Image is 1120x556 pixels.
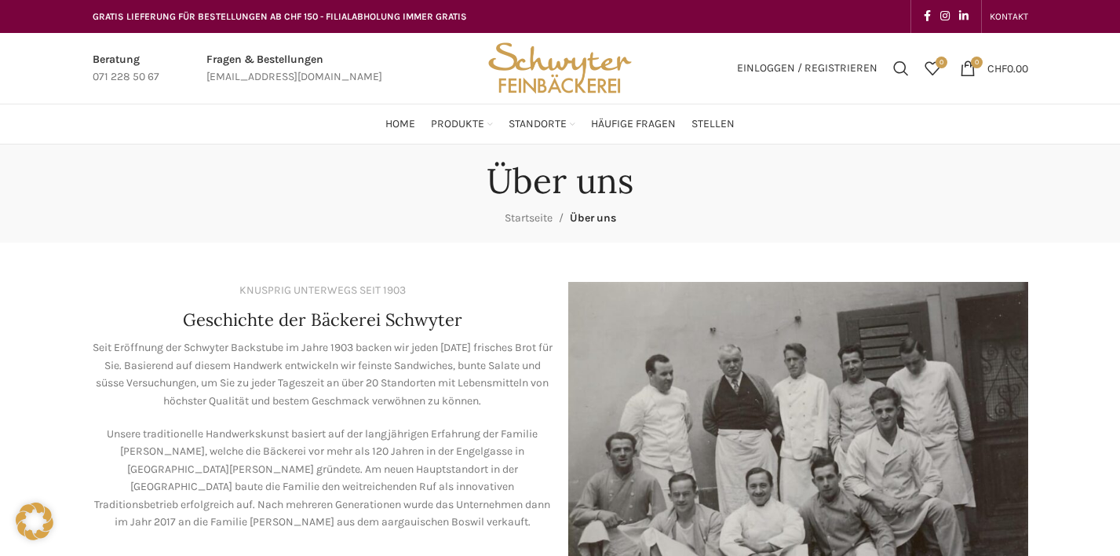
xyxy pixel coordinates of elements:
[737,63,877,74] span: Einloggen / Registrieren
[505,211,553,225] a: Startseite
[93,426,553,531] p: Unsere traditionelle Handwerkskunst basiert auf der langjährigen Erfahrung der Familie [PERSON_NA...
[936,57,947,68] span: 0
[691,108,735,140] a: Stellen
[591,117,676,132] span: Häufige Fragen
[483,60,637,74] a: Site logo
[85,108,1036,140] div: Main navigation
[93,51,159,86] a: Infobox link
[982,1,1036,32] div: Secondary navigation
[591,108,676,140] a: Häufige Fragen
[431,108,493,140] a: Produkte
[971,57,983,68] span: 0
[954,5,973,27] a: Linkedin social link
[239,282,406,299] div: KNUSPRIG UNTERWEGS SEIT 1903
[885,53,917,84] a: Suchen
[987,61,1028,75] bdi: 0.00
[93,11,467,22] span: GRATIS LIEFERUNG FÜR BESTELLUNGEN AB CHF 150 - FILIALABHOLUNG IMMER GRATIS
[691,117,735,132] span: Stellen
[990,11,1028,22] span: KONTAKT
[917,53,948,84] a: 0
[990,1,1028,32] a: KONTAKT
[570,211,616,225] span: Über uns
[483,33,637,104] img: Bäckerei Schwyter
[509,108,575,140] a: Standorte
[987,61,1007,75] span: CHF
[385,108,415,140] a: Home
[93,339,553,410] p: Seit Eröffnung der Schwyter Backstube im Jahre 1903 backen wir jeden [DATE] frisches Brot für Sie...
[487,160,633,202] h1: Über uns
[431,117,484,132] span: Produkte
[729,53,885,84] a: Einloggen / Registrieren
[183,308,462,332] h4: Geschichte der Bäckerei Schwyter
[952,53,1036,84] a: 0 CHF0.00
[206,51,382,86] a: Infobox link
[509,117,567,132] span: Standorte
[936,5,954,27] a: Instagram social link
[385,117,415,132] span: Home
[919,5,936,27] a: Facebook social link
[917,53,948,84] div: Meine Wunschliste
